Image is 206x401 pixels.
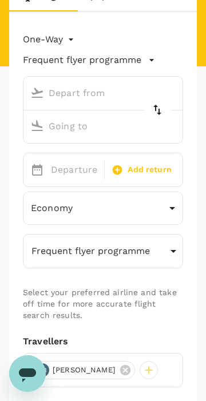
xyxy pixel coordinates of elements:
button: delete [144,96,171,124]
button: Open [175,92,177,94]
input: Going to [26,117,159,135]
div: Travellers [23,335,183,348]
p: Frequent flyer programme [31,244,150,258]
div: One-Way [23,30,77,49]
button: Frequent flyer programme [23,234,183,268]
div: NB[PERSON_NAME] [33,361,135,379]
p: Departure [51,163,97,177]
button: Open [175,125,177,127]
input: Depart from [26,84,159,102]
span: Add return [128,164,172,176]
iframe: Button to launch messaging window [9,355,46,392]
button: Frequent flyer programme [23,53,155,67]
p: Frequent flyer programme [23,53,141,67]
span: [PERSON_NAME] [46,364,122,376]
p: Select your preferred airline and take off time for more accurate flight search results. [23,287,183,321]
div: Economy [23,194,183,223]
